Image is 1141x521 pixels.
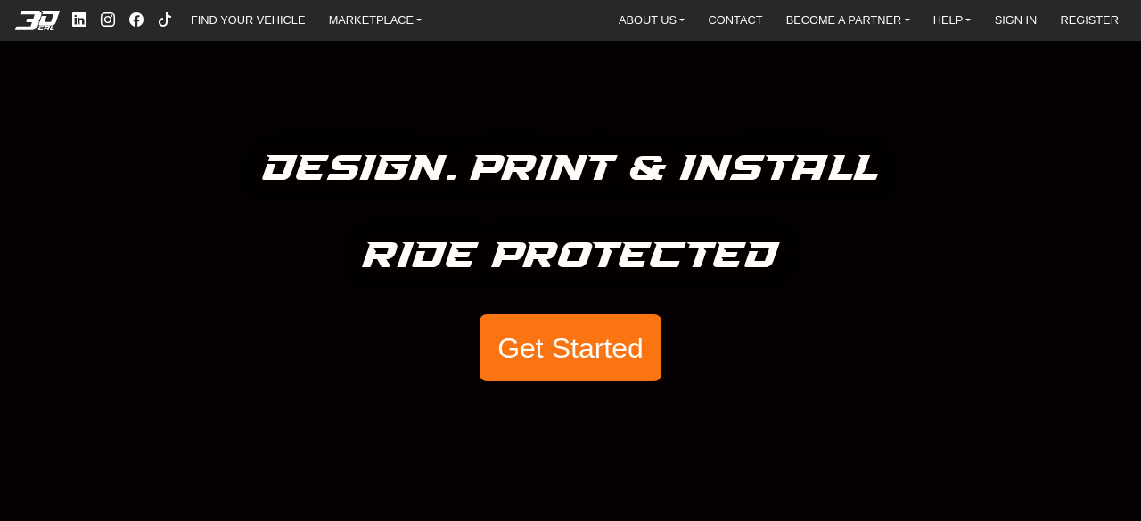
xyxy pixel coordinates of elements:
[263,140,879,199] h5: Design. Print & Install
[322,9,430,31] a: MARKETPLACE
[926,9,979,31] a: HELP
[702,9,770,31] a: CONTACT
[612,9,692,31] a: ABOUT US
[988,9,1045,31] a: SIGN IN
[779,9,917,31] a: BECOME A PARTNER
[1053,9,1125,31] a: REGISTER
[480,314,661,382] button: Get Started
[184,9,312,31] a: FIND YOUR VEHICLE
[363,227,779,286] h5: Ride Protected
